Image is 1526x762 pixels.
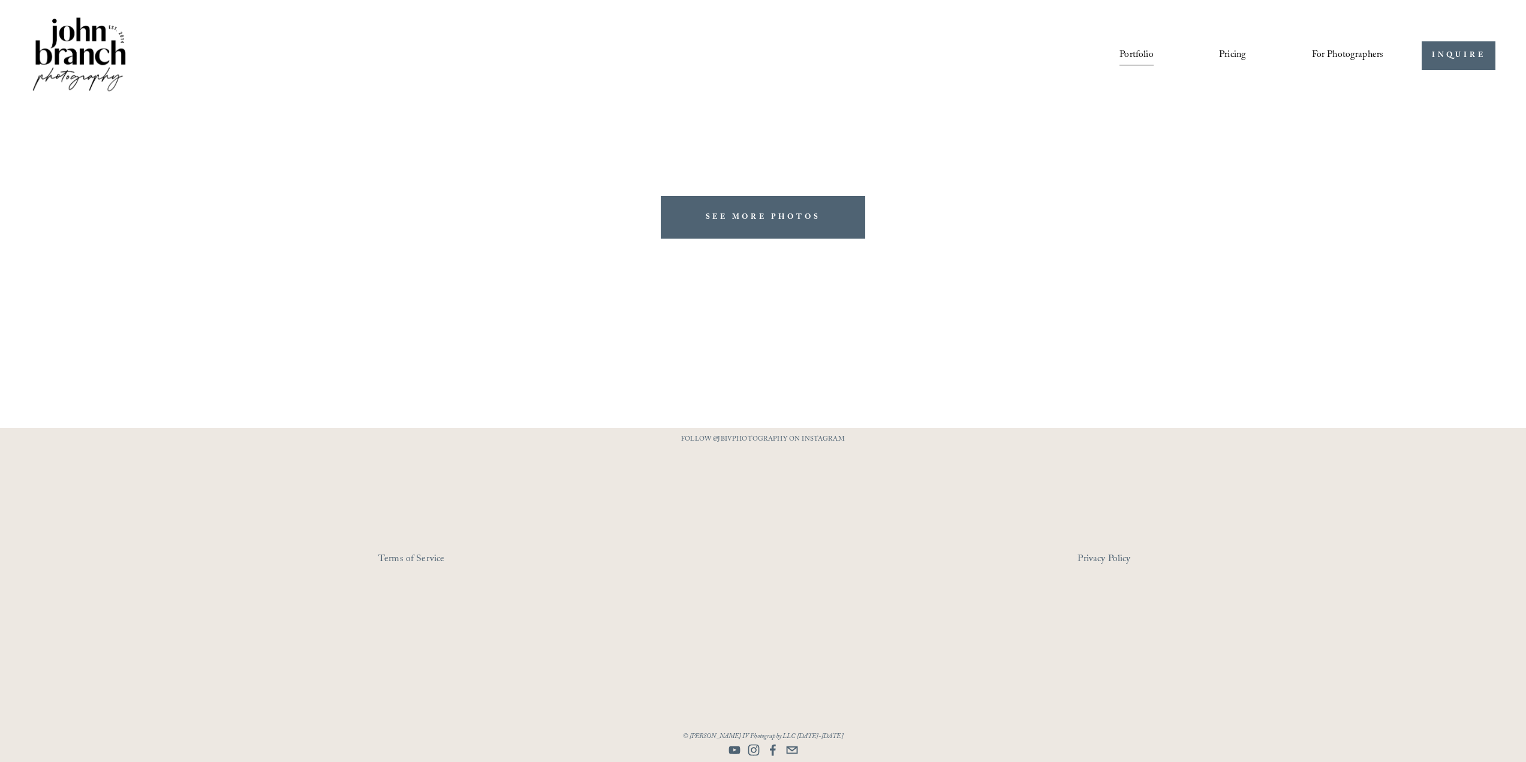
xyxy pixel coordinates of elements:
[1077,550,1182,569] a: Privacy Policy
[786,744,798,756] a: info@jbivphotography.com
[1119,46,1153,66] a: Portfolio
[658,433,868,447] p: FOLLOW @JBIVPHOTOGRAPHY ON INSTAGRAM
[1422,41,1495,71] a: INQUIRE
[1219,46,1246,66] a: Pricing
[1312,46,1384,65] span: For Photographers
[729,744,741,756] a: YouTube
[1312,46,1384,66] a: folder dropdown
[748,744,760,756] a: Instagram
[683,731,843,743] em: © [PERSON_NAME] IV Photography LLC [DATE]-[DATE]
[31,15,128,96] img: John Branch IV Photography
[378,550,518,569] a: Terms of Service
[661,196,866,239] a: SEE MORE PHOTOS
[767,744,779,756] a: Facebook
